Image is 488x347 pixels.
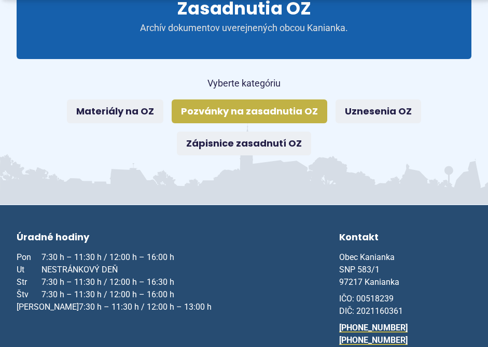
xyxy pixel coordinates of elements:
span: Štv [17,288,41,301]
p: IČO: 00518239 DIČ: 2021160361 [339,293,471,317]
span: Str [17,276,41,288]
a: Zápisnice zasadnutí OZ [177,132,311,155]
span: Pon [17,251,41,264]
p: 7:30 h – 11:30 h / 12:00 h – 16:00 h NESTRÁNKOVÝ DEŇ 7:30 h – 11:30 h / 12:00 h – 16:30 h 7:30 h ... [17,251,212,313]
p: Vyberte kategóriu [60,76,428,92]
a: Pozvánky na zasadnutia OZ [172,99,327,123]
p: Archív dokumentov uverejnených obcou Kanianka. [120,22,369,34]
span: [PERSON_NAME] [17,301,79,313]
a: [PHONE_NUMBER] [339,335,408,345]
a: Uznesenia OZ [336,99,421,123]
a: Materiály na OZ [67,99,163,123]
span: Obec Kanianka SNP 583/1 97217 Kanianka [339,252,399,287]
span: Ut [17,264,41,276]
a: [PHONE_NUMBER] [339,323,408,332]
h3: Úradné hodiny [17,230,212,247]
h3: Kontakt [339,230,471,247]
